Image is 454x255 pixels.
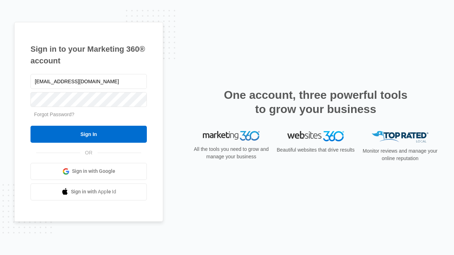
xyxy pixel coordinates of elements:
[192,146,271,160] p: All the tools you need to grow and manage your business
[71,188,116,195] span: Sign in with Apple Id
[276,146,355,154] p: Beautiful websites that drive results
[31,126,147,143] input: Sign In
[203,131,260,141] img: Marketing 360
[34,112,74,117] a: Forgot Password?
[31,183,147,200] a: Sign in with Apple Id
[31,163,147,180] a: Sign in with Google
[222,88,410,116] h2: One account, three powerful tools to grow your business
[31,43,147,67] h1: Sign in to your Marketing 360® account
[287,131,344,141] img: Websites 360
[360,147,440,162] p: Monitor reviews and manage your online reputation
[31,74,147,89] input: Email
[72,168,115,175] span: Sign in with Google
[372,131,428,143] img: Top Rated Local
[80,149,98,157] span: OR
